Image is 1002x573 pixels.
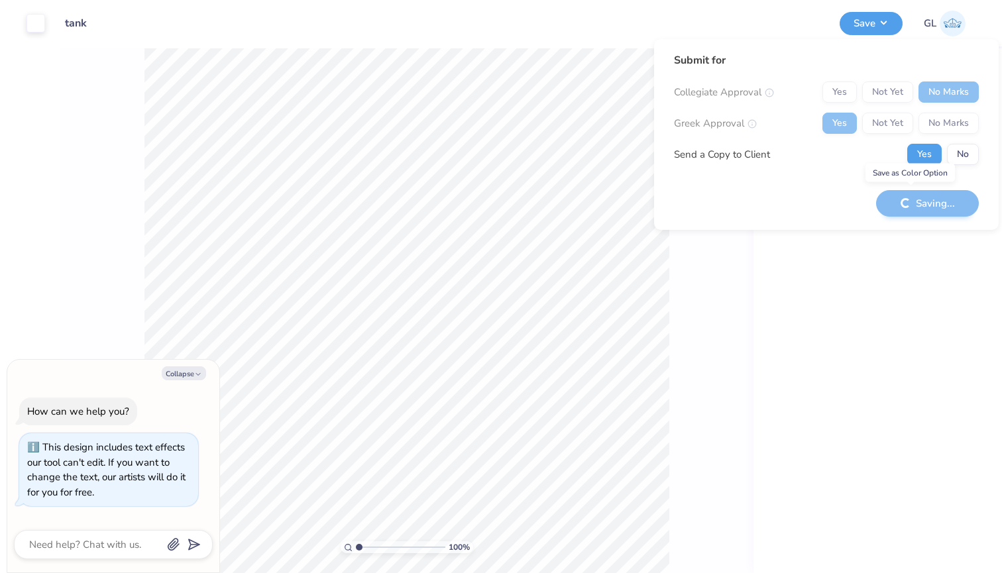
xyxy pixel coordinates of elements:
[55,10,120,36] input: Untitled Design
[162,366,206,380] button: Collapse
[940,11,966,36] img: Gia Lin
[840,12,903,35] button: Save
[865,164,955,182] div: Save as Color Option
[449,541,470,553] span: 100 %
[924,16,936,31] span: GL
[674,147,770,162] div: Send a Copy to Client
[27,441,186,499] div: This design includes text effects our tool can't edit. If you want to change the text, our artist...
[947,144,979,165] button: No
[674,52,979,68] div: Submit for
[907,144,942,165] button: Yes
[27,405,129,418] div: How can we help you?
[924,11,966,36] a: GL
